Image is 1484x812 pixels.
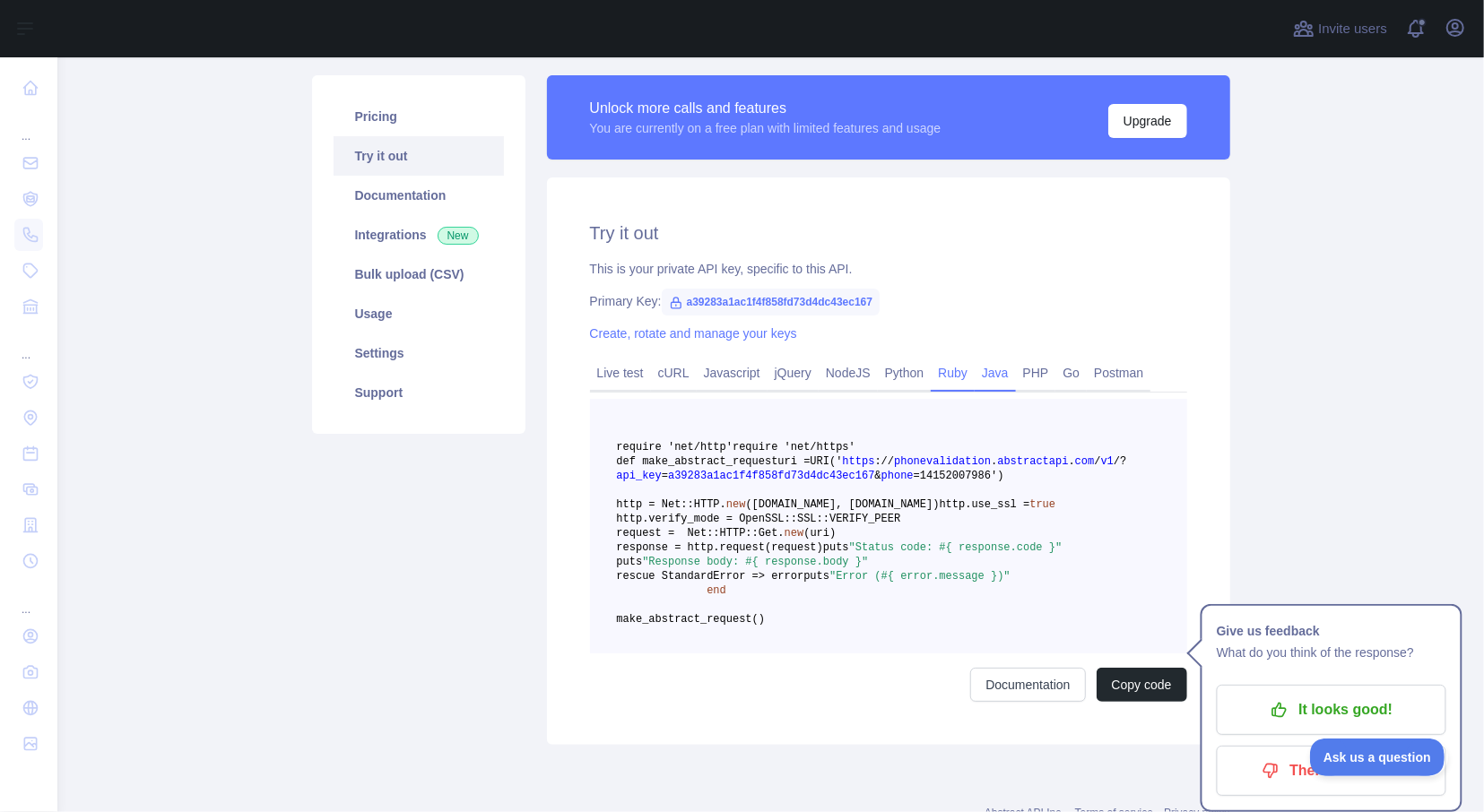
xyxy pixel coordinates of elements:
[878,358,932,387] a: Python
[1289,14,1391,43] button: Invite users
[1318,19,1387,39] span: Invite users
[733,441,855,454] span: require 'net/https'
[823,541,849,554] span: puts
[720,498,726,511] span: .
[617,527,759,540] span: request = Net::HTTP::
[617,570,804,583] span: rescue StandardError => error
[590,358,651,387] a: Live test
[707,584,726,597] span: end
[1217,642,1446,663] p: What do you think of the response?
[642,556,868,568] span: "Response body: #{ response.body }"
[590,260,1187,278] div: This is your private API key, specific to this API.
[334,255,504,294] a: Bulk upload (CSV)
[849,541,1063,554] span: "Status code: #{ response.code }"
[894,455,991,468] span: phonevalidation
[590,292,1187,310] div: Primary Key:
[590,326,797,341] a: Create, rotate and manage your keys
[617,541,823,554] span: response = http.request(request)
[991,455,997,468] span: .
[334,215,504,255] a: Integrations New
[334,97,504,136] a: Pricing
[1310,739,1448,776] iframe: Toggle Customer Support
[875,455,881,468] span: :
[819,358,878,387] a: NodeJS
[662,470,668,482] span: =
[1069,455,1075,468] span: .
[334,373,504,412] a: Support
[785,527,804,540] span: new
[778,455,811,468] span: uri =
[590,119,942,137] div: You are currently on a free plan with limited features and usage
[940,498,1030,511] span: http.use_ssl =
[14,326,43,362] div: ...
[811,455,843,468] span: URI('
[803,527,836,540] span: (uri)
[662,289,881,315] span: a39283a1ac1f4f858fd73d4dc43ec167
[668,470,874,482] span: a39283a1ac1f4f858fd73d4dc43ec167
[1016,358,1056,387] a: PHP
[881,455,888,468] span: /
[642,613,765,626] span: _abstract_request()
[768,358,819,387] a: jQuery
[334,294,504,333] a: Usage
[617,470,662,482] span: api_key
[590,220,1187,246] h2: Try it out
[694,498,720,511] span: HTTP
[617,441,733,454] span: require 'net/http'
[875,470,881,482] span: &
[759,527,778,540] span: Get
[970,668,1085,702] a: Documentation
[438,227,479,245] span: New
[997,455,1068,468] span: abstractapi
[803,570,829,583] span: puts
[1101,455,1114,468] span: v1
[617,513,901,525] span: http.verify_mode = OpenSSL::SSL::VERIFY_PEER
[888,455,894,468] span: /
[14,581,43,617] div: ...
[881,470,914,482] span: phone
[1087,358,1150,387] a: Postman
[1029,498,1055,511] span: true
[590,98,942,119] div: Unlock more calls and features
[334,333,504,373] a: Settings
[1097,668,1187,702] button: Copy code
[829,570,1011,583] span: "Error (#{ error.message })"
[931,358,975,387] a: Ruby
[914,470,1004,482] span: =14152007986')
[617,498,694,511] span: http = Net::
[1114,455,1120,468] span: /
[617,455,778,468] span: def make_abstract_request
[1120,455,1126,468] span: ?
[334,176,504,215] a: Documentation
[1094,455,1100,468] span: /
[843,455,875,468] span: https
[617,613,643,626] span: make
[746,498,940,511] span: ([DOMAIN_NAME], [DOMAIN_NAME])
[1108,104,1187,138] button: Upgrade
[334,136,504,176] a: Try it out
[617,556,643,568] span: puts
[975,358,1016,387] a: Java
[1075,455,1095,468] span: com
[1055,358,1087,387] a: Go
[651,358,697,387] a: cURL
[697,358,768,387] a: Javascript
[14,108,43,143] div: ...
[1217,620,1446,642] h1: Give us feedback
[726,498,746,511] span: new
[778,527,785,540] span: .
